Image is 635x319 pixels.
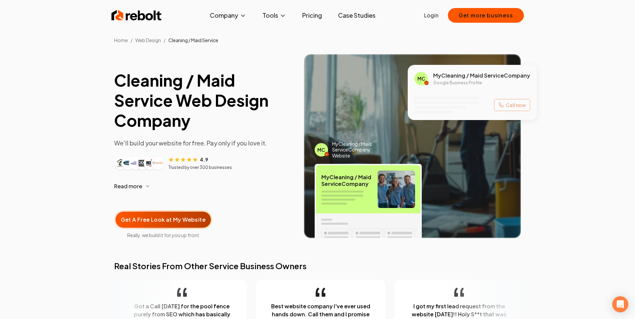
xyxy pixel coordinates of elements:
[297,9,327,22] a: Pricing
[123,158,134,169] img: Customer logo 2
[417,75,425,82] span: MC
[177,288,187,297] img: quotation-mark
[168,165,232,170] p: Trusted by over 300 businesses
[135,37,161,43] span: Web Design
[316,288,325,297] img: quotation-mark
[114,37,128,43] a: Home
[333,9,381,22] a: Case Studies
[200,156,208,163] span: 4.9
[114,182,142,190] span: Read more
[433,72,530,80] span: My Cleaning / Maid Service Company
[138,158,148,169] img: Customer logo 4
[424,11,439,19] a: Login
[114,156,164,170] div: Customer logos
[168,37,218,43] span: Cleaning / Maid Service
[321,174,372,187] span: My Cleaning / Maid Service Company
[114,70,293,130] h1: Cleaning / Maid Service Web Design Company
[612,296,628,312] div: Open Intercom Messenger
[317,146,325,153] span: MC
[152,158,163,169] img: Customer logo 6
[121,216,206,224] span: Get A Free Look at My Website
[332,141,386,159] span: My Cleaning / Maid Service Company Website
[164,37,166,43] li: /
[145,158,156,169] img: Customer logo 5
[114,200,213,238] a: Get A Free Look at My WebsiteReally, we build it for you up front
[257,9,292,22] button: Tools
[114,156,293,170] article: Customer reviews
[115,158,126,169] img: Customer logo 1
[433,80,530,86] p: Google Business Profile
[114,260,521,271] h2: Real Stories From Other Service Business Owners
[448,8,524,23] button: Get more business
[114,138,293,148] p: We'll build your website for free. Pay only if you love it.
[454,288,464,297] img: quotation-mark
[130,158,141,169] img: Customer logo 3
[111,9,162,22] img: Rebolt Logo
[131,37,133,43] li: /
[103,37,532,43] nav: Breadcrumb
[168,156,208,163] div: Rating: 4.9 out of 5 stars
[378,171,415,208] img: Cleaning / Maid Service team
[114,210,213,229] button: Get A Free Look at My Website
[114,232,213,238] span: Really, we build it for you up front
[304,54,521,238] img: Image of completed Cleaning / Maid Service job
[114,178,293,194] button: Read more
[205,9,252,22] button: Company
